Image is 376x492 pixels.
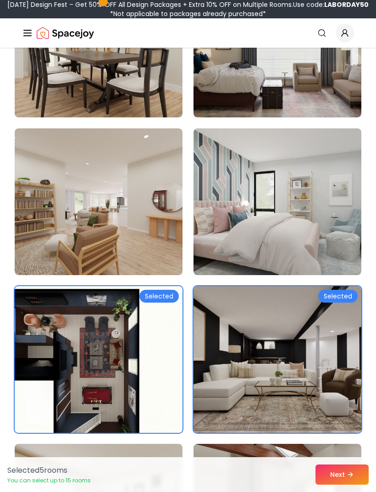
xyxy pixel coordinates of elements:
[139,290,179,303] div: Selected
[315,464,369,485] button: Next
[318,290,358,303] div: Selected
[7,465,91,476] p: Selected 5 room s
[194,286,361,433] img: Room room-18
[7,477,91,484] p: You can select up to 15 rooms
[37,24,94,42] a: Spacejoy
[15,286,182,433] img: Room room-17
[22,18,354,48] nav: Global
[15,128,182,275] img: Room room-15
[37,24,94,42] img: Spacejoy Logo
[194,128,361,275] img: Room room-16
[110,9,266,18] span: *Not applicable to packages already purchased*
